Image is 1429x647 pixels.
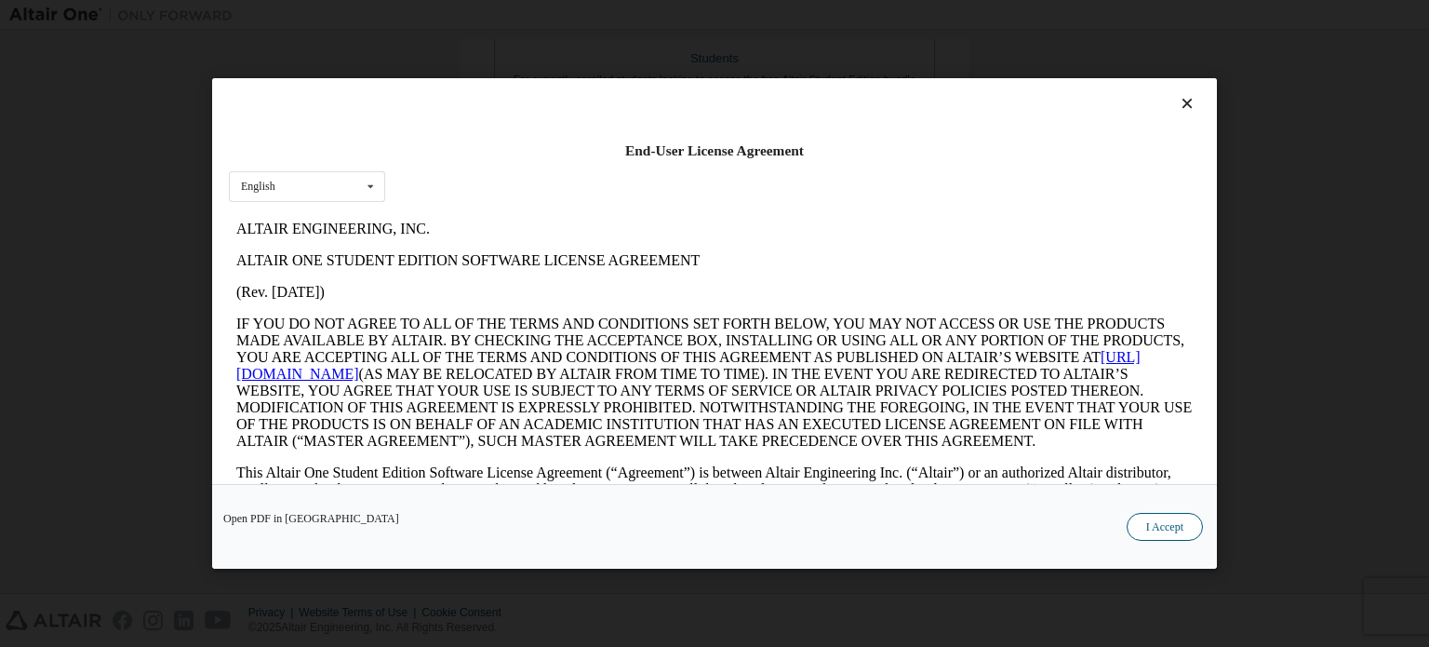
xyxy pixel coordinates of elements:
[1127,513,1203,541] button: I Accept
[7,251,964,318] p: This Altair One Student Edition Software License Agreement (“Agreement”) is between Altair Engine...
[241,181,275,192] div: English
[7,7,964,24] p: ALTAIR ENGINEERING, INC.
[223,513,399,524] a: Open PDF in [GEOGRAPHIC_DATA]
[7,39,964,56] p: ALTAIR ONE STUDENT EDITION SOFTWARE LICENSE AGREEMENT
[7,102,964,236] p: IF YOU DO NOT AGREE TO ALL OF THE TERMS AND CONDITIONS SET FORTH BELOW, YOU MAY NOT ACCESS OR USE...
[7,71,964,88] p: (Rev. [DATE])
[7,136,912,168] a: [URL][DOMAIN_NAME]
[229,142,1200,160] div: End-User License Agreement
